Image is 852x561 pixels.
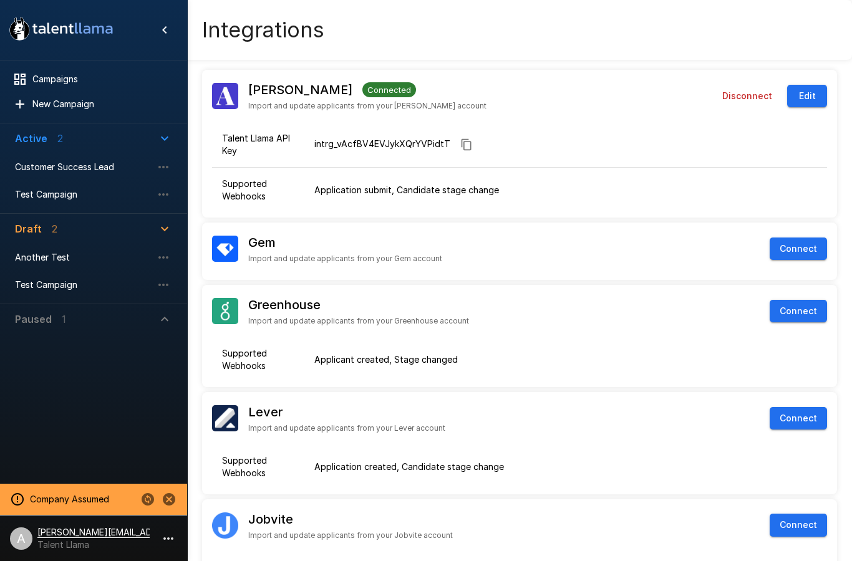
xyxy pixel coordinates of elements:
[212,167,304,213] td: Supported Webhooks
[304,337,827,382] td: Applicant created, Stage changed
[212,122,304,168] td: Talent Llama API Key
[304,122,827,168] td: intrg_vAcfBV4EVJykXQrYVPidtT
[248,422,445,434] span: Import and update applicants from your Lever account
[248,509,293,529] h6: Jobvite
[248,402,283,422] h6: Lever
[248,295,321,315] h6: Greenhouse
[248,233,276,252] h6: Gem
[304,167,827,213] td: Application submit, Candidate stage change
[717,85,777,108] button: Disconnect
[212,512,238,539] img: jobvite_logo.png
[770,407,827,430] button: Connect
[202,17,324,43] h4: Integrations
[362,85,416,95] span: Connected
[770,237,827,261] button: Connect
[248,252,442,265] span: Import and update applicants from your Gem account
[212,337,304,382] td: Supported Webhooks
[248,315,469,327] span: Import and update applicants from your Greenhouse account
[212,83,238,109] img: ashbyhq_logo.jpeg
[212,405,238,431] img: lever_logo.png
[212,236,238,262] img: gem_logo.jpg
[248,100,487,112] span: Import and update applicants from your [PERSON_NAME] account
[212,298,238,324] img: greenhouse_logo.jpeg
[770,514,827,537] button: Connect
[787,85,827,108] button: Edit
[248,529,453,542] span: Import and update applicants from your Jobvite account
[770,300,827,323] button: Connect
[304,444,827,489] td: Application created, Candidate stage change
[248,80,352,100] h6: [PERSON_NAME]
[212,444,304,489] td: Supported Webhooks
